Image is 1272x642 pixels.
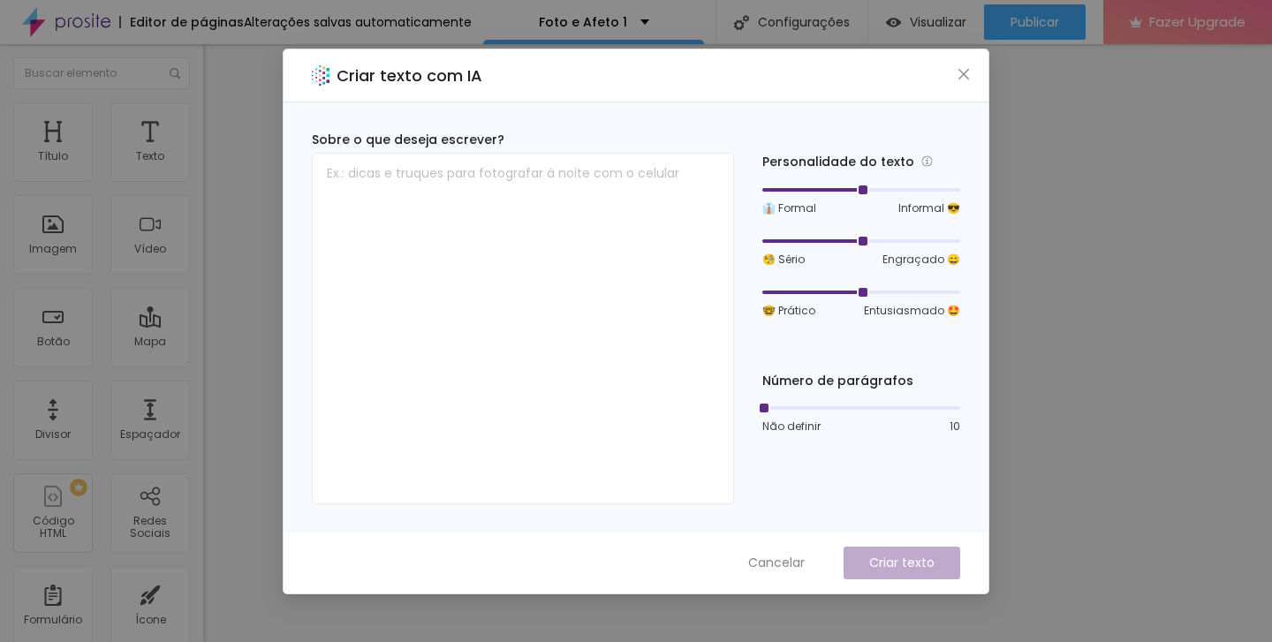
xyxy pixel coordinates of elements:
[762,252,805,268] span: 🧐 Sério
[898,200,960,216] span: Informal 😎
[37,336,70,348] div: Botão
[762,200,816,216] span: 👔 Formal
[882,252,960,268] span: Engraçado 😄
[886,15,901,30] img: view-1.svg
[203,44,1272,642] iframe: Editor
[844,547,960,579] button: Criar texto
[910,15,966,29] span: Visualizar
[864,303,960,319] span: Entusiasmado 🤩
[539,16,627,28] p: Foto e Afeto 1
[337,64,482,87] h2: Criar texto com IA
[1149,14,1245,29] span: Fazer Upgrade
[868,4,984,40] button: Visualizar
[136,150,164,162] div: Texto
[115,515,185,540] div: Redes Sociais
[170,68,180,79] img: Icone
[955,64,973,83] button: Close
[984,4,1086,40] button: Publicar
[734,15,749,30] img: Icone
[244,16,472,28] div: Alterações salvas automaticamente
[29,243,77,255] div: Imagem
[762,372,960,390] div: Número de parágrafos
[120,428,180,441] div: Espaçador
[134,336,166,348] div: Mapa
[35,428,71,441] div: Divisor
[762,419,821,434] span: Não definir
[135,614,166,626] div: Ícone
[762,152,960,172] div: Personalidade do texto
[748,554,805,572] span: Cancelar
[13,57,190,89] input: Buscar elemento
[950,419,960,434] span: 10
[731,547,822,579] button: Cancelar
[134,243,166,255] div: Vídeo
[18,515,87,540] div: Código HTML
[119,16,244,28] div: Editor de páginas
[312,131,734,149] div: Sobre o que deseja escrever?
[957,67,971,81] span: close
[38,150,68,162] div: Título
[1011,15,1059,29] span: Publicar
[762,303,815,319] span: 🤓 Prático
[24,614,82,626] div: Formulário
